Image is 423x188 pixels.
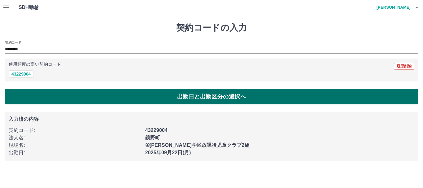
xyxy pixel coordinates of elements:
button: 履歴削除 [394,63,414,70]
p: 出勤日 : [9,149,142,156]
b: 43229004 [145,128,168,133]
p: 現場名 : [9,142,142,149]
p: 入力済の内容 [9,117,414,122]
p: 契約コード : [9,127,142,134]
b: 2025年09月22日(月) [145,150,191,155]
b: 鏡野町 [145,135,160,140]
b: ④[PERSON_NAME]学区放課後児童クラブ2組 [145,142,250,148]
p: 使用頻度の高い契約コード [9,62,61,67]
button: 出勤日と出勤区分の選択へ [5,89,418,104]
p: 法人名 : [9,134,142,142]
h2: 契約コード [5,40,21,45]
h1: 契約コードの入力 [5,23,418,33]
button: 43229004 [9,70,33,78]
